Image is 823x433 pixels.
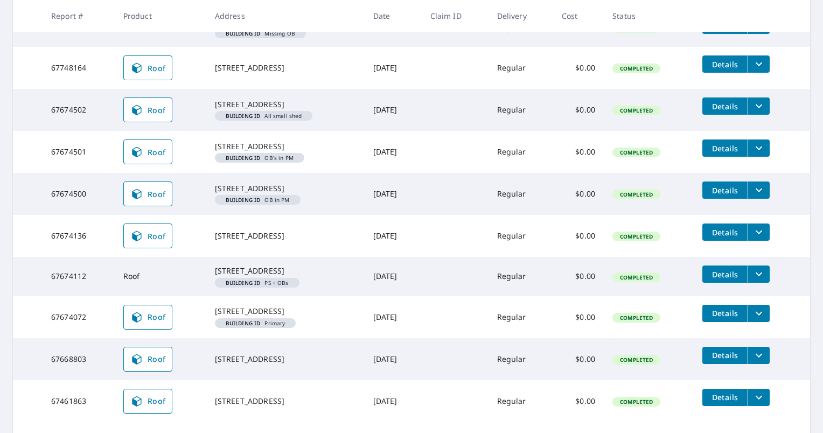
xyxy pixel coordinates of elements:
[123,55,173,80] a: Roof
[130,61,166,74] span: Roof
[43,131,115,173] td: 67674501
[613,398,659,406] span: Completed
[365,296,422,338] td: [DATE]
[702,347,748,364] button: detailsBtn-67668803
[702,97,748,115] button: detailsBtn-67674502
[709,101,741,111] span: Details
[123,305,173,330] a: Roof
[219,31,302,36] span: Missing OB
[43,47,115,89] td: 67748164
[553,380,604,422] td: $0.00
[43,89,115,131] td: 67674502
[553,47,604,89] td: $0.00
[130,187,166,200] span: Roof
[709,392,741,402] span: Details
[215,141,356,152] div: [STREET_ADDRESS]
[613,65,659,72] span: Completed
[215,396,356,407] div: [STREET_ADDRESS]
[748,97,770,115] button: filesDropdownBtn-67674502
[130,311,166,324] span: Roof
[215,354,356,365] div: [STREET_ADDRESS]
[553,215,604,257] td: $0.00
[123,181,173,206] a: Roof
[709,308,741,318] span: Details
[215,306,356,317] div: [STREET_ADDRESS]
[702,266,748,283] button: detailsBtn-67674112
[43,173,115,215] td: 67674500
[226,320,261,326] em: Building ID
[215,62,356,73] div: [STREET_ADDRESS]
[115,257,206,296] td: Roof
[489,47,553,89] td: Regular
[365,173,422,215] td: [DATE]
[123,97,173,122] a: Roof
[130,229,166,242] span: Roof
[219,280,295,285] span: PS + OBs
[123,139,173,164] a: Roof
[226,197,261,202] em: Building ID
[489,257,553,296] td: Regular
[226,155,261,160] em: Building ID
[365,215,422,257] td: [DATE]
[748,181,770,199] button: filesDropdownBtn-67674500
[365,47,422,89] td: [DATE]
[365,89,422,131] td: [DATE]
[489,89,553,131] td: Regular
[613,149,659,156] span: Completed
[613,274,659,281] span: Completed
[43,380,115,422] td: 67461863
[553,296,604,338] td: $0.00
[748,139,770,157] button: filesDropdownBtn-67674501
[365,131,422,173] td: [DATE]
[226,280,261,285] em: Building ID
[613,356,659,364] span: Completed
[553,173,604,215] td: $0.00
[123,224,173,248] a: Roof
[130,145,166,158] span: Roof
[709,185,741,195] span: Details
[553,89,604,131] td: $0.00
[489,215,553,257] td: Regular
[489,380,553,422] td: Regular
[553,338,604,380] td: $0.00
[489,338,553,380] td: Regular
[219,320,292,326] span: Primary
[365,380,422,422] td: [DATE]
[130,353,166,366] span: Roof
[553,257,604,296] td: $0.00
[123,347,173,372] a: Roof
[748,224,770,241] button: filesDropdownBtn-67674136
[130,103,166,116] span: Roof
[43,215,115,257] td: 67674136
[748,55,770,73] button: filesDropdownBtn-67748164
[365,338,422,380] td: [DATE]
[702,139,748,157] button: detailsBtn-67674501
[489,296,553,338] td: Regular
[43,338,115,380] td: 67668803
[219,155,300,160] span: OB's in PM
[709,59,741,69] span: Details
[702,389,748,406] button: detailsBtn-67461863
[613,191,659,198] span: Completed
[215,183,356,194] div: [STREET_ADDRESS]
[702,181,748,199] button: detailsBtn-67674500
[219,113,309,118] span: All small shed
[226,31,261,36] em: Building ID
[709,269,741,280] span: Details
[43,257,115,296] td: 67674112
[489,131,553,173] td: Regular
[215,231,356,241] div: [STREET_ADDRESS]
[702,55,748,73] button: detailsBtn-67748164
[215,266,356,276] div: [STREET_ADDRESS]
[748,389,770,406] button: filesDropdownBtn-67461863
[219,197,296,202] span: OB in PM
[748,347,770,364] button: filesDropdownBtn-67668803
[130,395,166,408] span: Roof
[613,314,659,322] span: Completed
[613,233,659,240] span: Completed
[489,173,553,215] td: Regular
[365,257,422,296] td: [DATE]
[553,131,604,173] td: $0.00
[748,266,770,283] button: filesDropdownBtn-67674112
[613,107,659,114] span: Completed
